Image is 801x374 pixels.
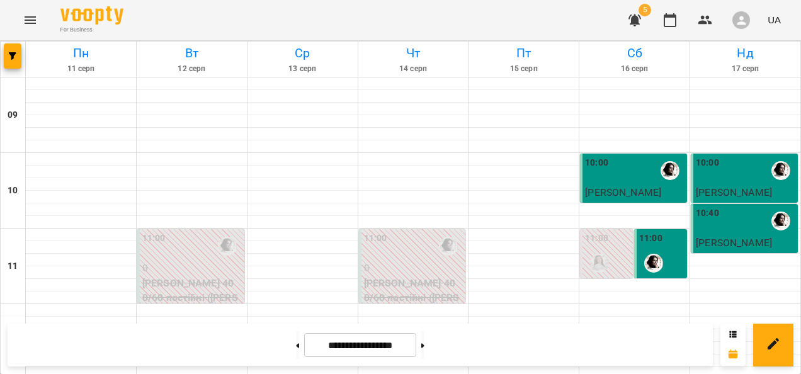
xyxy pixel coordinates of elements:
[142,261,242,276] p: 0
[439,237,458,256] img: Аліна
[139,63,245,75] h6: 12 серп
[585,278,630,293] p: 0
[585,232,608,246] label: 11:00
[585,186,661,198] span: [PERSON_NAME]
[644,254,663,273] img: Аліна
[585,200,685,230] p: [PERSON_NAME] 270/40 постійні
[585,156,608,170] label: 10:00
[8,259,18,273] h6: 11
[8,184,18,198] h6: 10
[139,43,245,63] h6: Вт
[581,43,688,63] h6: Сб
[470,43,577,63] h6: Пт
[696,200,795,230] p: [PERSON_NAME] 270/40 постійні
[763,8,786,31] button: UA
[771,161,790,180] img: Аліна
[360,43,467,63] h6: Чт
[364,276,463,320] p: [PERSON_NAME] 400/60 постійні ([PERSON_NAME])
[249,63,356,75] h6: 13 серп
[696,237,772,249] span: [PERSON_NAME]
[696,186,772,198] span: [PERSON_NAME]
[364,232,387,246] label: 11:00
[696,251,795,280] p: [PERSON_NAME] 270/40 постійні
[696,207,719,220] label: 10:40
[8,108,18,122] h6: 09
[696,156,719,170] label: 10:00
[142,232,166,246] label: 11:00
[661,161,679,180] img: Аліна
[639,4,651,16] span: 5
[692,63,798,75] h6: 17 серп
[639,232,662,246] label: 11:00
[581,63,688,75] h6: 16 серп
[470,63,577,75] h6: 15 серп
[692,43,798,63] h6: Нд
[142,276,242,320] p: [PERSON_NAME] 400/60 постійні ([PERSON_NAME])
[771,212,790,230] img: Аліна
[364,261,463,276] p: 0
[15,5,45,35] button: Menu
[590,254,609,273] img: Наталя
[28,63,134,75] h6: 11 серп
[60,6,123,25] img: Voopty Logo
[218,237,237,256] img: Аліна
[249,43,356,63] h6: Ср
[360,63,467,75] h6: 14 серп
[768,13,781,26] span: UA
[28,43,134,63] h6: Пн
[60,26,123,34] span: For Business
